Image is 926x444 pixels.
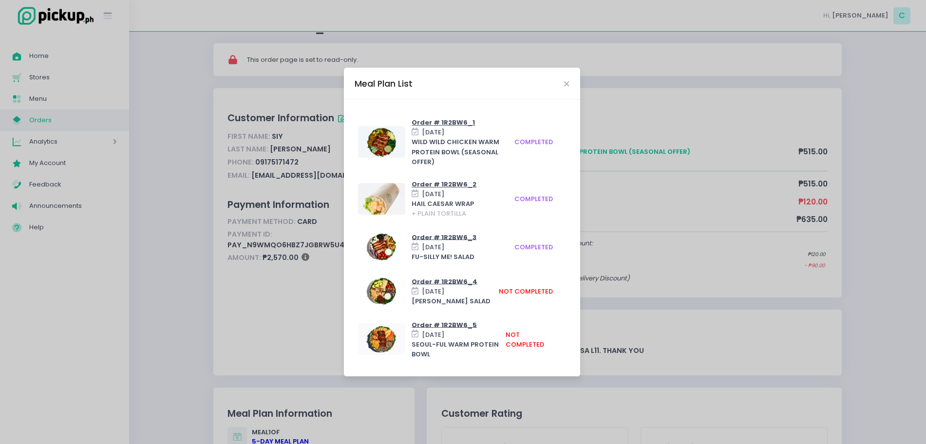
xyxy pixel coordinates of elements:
[422,330,444,339] span: [DATE]
[422,189,444,199] span: [DATE]
[412,180,476,189] span: Order # 1R2BW6_2
[412,232,476,241] a: Order # 1R2BW6_3
[412,296,491,306] span: [PERSON_NAME] SALAD
[412,199,474,208] span: HAIL CAESAR WRAP
[514,137,553,147] span: completed
[412,320,477,329] a: Order # 1R2BW6_5
[412,209,466,218] span: + Plain Tortilla
[412,118,475,127] span: Order # 1R2BW6_1
[514,194,553,203] span: completed
[412,277,477,286] a: Order # 1R2BW6_4
[422,287,444,296] span: [DATE]
[412,340,499,359] span: SEOUL-FUL WARM PROTEIN BOWL
[499,287,553,296] span: not completed
[564,81,569,86] button: Close
[412,252,474,261] span: FU-SILLY ME! SALAD
[422,128,444,137] span: [DATE]
[355,77,413,90] div: Meal Plan List
[412,179,476,188] a: Order # 1R2BW6_2
[412,117,475,127] a: Order # 1R2BW6_1
[412,137,499,166] span: WILD WILD CHICKEN WARM PROTEIN BOWL (SEASONAL OFFER)
[422,242,444,252] span: [DATE]
[514,242,553,252] span: completed
[506,330,544,349] span: not completed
